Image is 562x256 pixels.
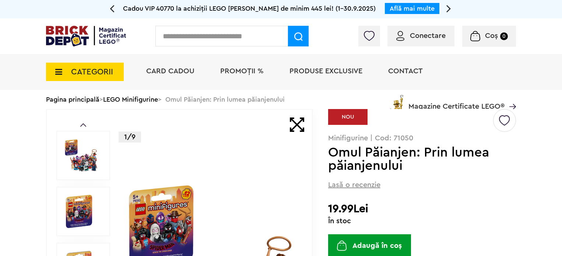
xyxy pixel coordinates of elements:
div: NOU [328,109,368,125]
p: Minifigurine | Cod: 71050 [328,134,516,142]
small: 0 [500,32,508,40]
a: Contact [388,67,423,75]
span: Coș [485,32,498,39]
img: Omul Păianjen: Prin lumea păianjenului [64,195,94,228]
a: Card Cadou [146,67,194,75]
img: Omul Păianjen: Prin lumea păianjenului [64,139,98,172]
div: În stoc [328,217,516,225]
span: Conectare [410,32,446,39]
a: Produse exclusive [289,67,362,75]
a: Magazine Certificate LEGO® [505,93,516,101]
span: Magazine Certificate LEGO® [408,93,505,110]
h1: Omul Păianjen: Prin lumea păianjenului [328,146,492,172]
span: CATEGORII [71,68,113,76]
p: 1/9 [119,131,141,143]
span: Cadou VIP 40770 la achiziții LEGO [PERSON_NAME] de minim 445 lei! (1-30.9.2025) [123,5,376,12]
a: Prev [80,123,86,127]
h2: 19.99Lei [328,202,516,215]
a: Află mai multe [390,5,435,12]
a: PROMOȚII % [220,67,264,75]
a: Conectare [396,32,446,39]
span: Lasă o recenzie [328,180,380,190]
